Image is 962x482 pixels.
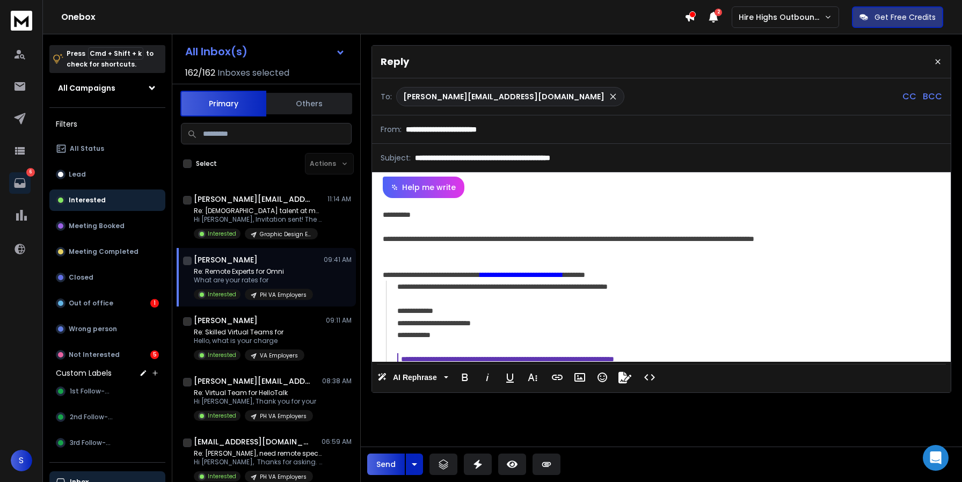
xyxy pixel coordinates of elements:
[49,77,165,99] button: All Campaigns
[58,83,115,93] h1: All Campaigns
[208,230,236,238] p: Interested
[70,144,104,153] p: All Status
[49,189,165,211] button: Interested
[381,91,392,102] p: To:
[715,9,722,16] span: 2
[88,47,143,60] span: Cmd + Shift + k
[180,91,266,116] button: Primary
[403,91,604,102] p: [PERSON_NAME][EMAIL_ADDRESS][DOMAIN_NAME]
[194,328,304,337] p: Re: Skilled Virtual Teams for
[194,267,313,276] p: Re: Remote Experts for Omni
[11,450,32,471] button: S
[194,436,312,447] h1: [EMAIL_ADDRESS][DOMAIN_NAME]
[49,116,165,132] h3: Filters
[67,48,154,70] p: Press to check for shortcuts.
[69,247,139,256] p: Meeting Completed
[327,195,352,203] p: 11:14 AM
[208,290,236,298] p: Interested
[522,367,543,388] button: More Text
[902,90,916,103] p: CC
[26,168,35,177] p: 6
[56,368,112,378] h3: Custom Labels
[69,222,125,230] p: Meeting Booked
[208,412,236,420] p: Interested
[49,344,165,366] button: Not Interested5
[852,6,943,28] button: Get Free Credits
[260,412,307,420] p: PH VA Employers
[639,367,660,388] button: Code View
[477,367,498,388] button: Italic (⌘I)
[49,215,165,237] button: Meeting Booked
[208,472,236,480] p: Interested
[61,11,684,24] h1: Onebox
[9,172,31,194] a: 6
[194,315,258,326] h1: [PERSON_NAME]
[49,293,165,314] button: Out of office1
[260,291,307,299] p: PH VA Employers
[69,325,117,333] p: Wrong person
[570,367,590,388] button: Insert Image (⌘P)
[49,406,165,428] button: 2nd Follow-up
[194,449,323,458] p: Re: [PERSON_NAME], need remote specialists?
[194,389,316,397] p: Re: Virtual Team for HelloTalk
[196,159,217,168] label: Select
[194,376,312,386] h1: [PERSON_NAME][EMAIL_ADDRESS][DOMAIN_NAME] +1
[194,458,323,466] p: Hi [PERSON_NAME], Thanks for asking. Our
[194,337,304,345] p: Hello, what is your charge
[322,437,352,446] p: 06:59 AM
[69,299,113,308] p: Out of office
[49,432,165,454] button: 3rd Follow-up
[217,67,289,79] h3: Inboxes selected
[49,241,165,262] button: Meeting Completed
[381,124,402,135] p: From:
[194,397,316,406] p: Hi [PERSON_NAME], Thank you for your
[185,46,247,57] h1: All Inbox(s)
[367,454,405,475] button: Send
[70,413,116,421] span: 2nd Follow-up
[49,267,165,288] button: Closed
[208,351,236,359] p: Interested
[194,215,323,224] p: Hi [PERSON_NAME], Invitation sent! The team
[70,387,113,396] span: 1st Follow-up
[381,152,411,163] p: Subject:
[874,12,936,23] p: Get Free Credits
[375,367,450,388] button: AI Rephrase
[322,377,352,385] p: 08:38 AM
[49,138,165,159] button: All Status
[326,316,352,325] p: 09:11 AM
[194,194,312,205] h1: [PERSON_NAME][EMAIL_ADDRESS][DOMAIN_NAME]
[185,67,215,79] span: 162 / 162
[194,207,323,215] p: Re: [DEMOGRAPHIC_DATA] talent at mobilads?
[266,92,352,115] button: Others
[69,170,86,179] p: Lead
[383,177,464,198] button: Help me write
[11,11,32,31] img: logo
[194,254,258,265] h1: [PERSON_NAME]
[455,367,475,388] button: Bold (⌘B)
[49,381,165,402] button: 1st Follow-up
[150,299,159,308] div: 1
[260,230,311,238] p: Graphic Design Employers
[49,164,165,185] button: Lead
[592,367,613,388] button: Emoticons
[69,196,106,205] p: Interested
[150,350,159,359] div: 5
[69,350,120,359] p: Not Interested
[391,373,439,382] span: AI Rephrase
[500,367,520,388] button: Underline (⌘U)
[194,276,313,284] p: What are your rates for
[260,352,298,360] p: VA Employers
[70,439,114,447] span: 3rd Follow-up
[381,54,409,69] p: Reply
[615,367,635,388] button: Signature
[324,255,352,264] p: 09:41 AM
[260,473,307,481] p: PH VA Employers
[923,445,949,471] div: Open Intercom Messenger
[49,318,165,340] button: Wrong person
[177,41,354,62] button: All Inbox(s)
[739,12,824,23] p: Hire Highs Outbound Engine
[923,90,942,103] p: BCC
[69,273,93,282] p: Closed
